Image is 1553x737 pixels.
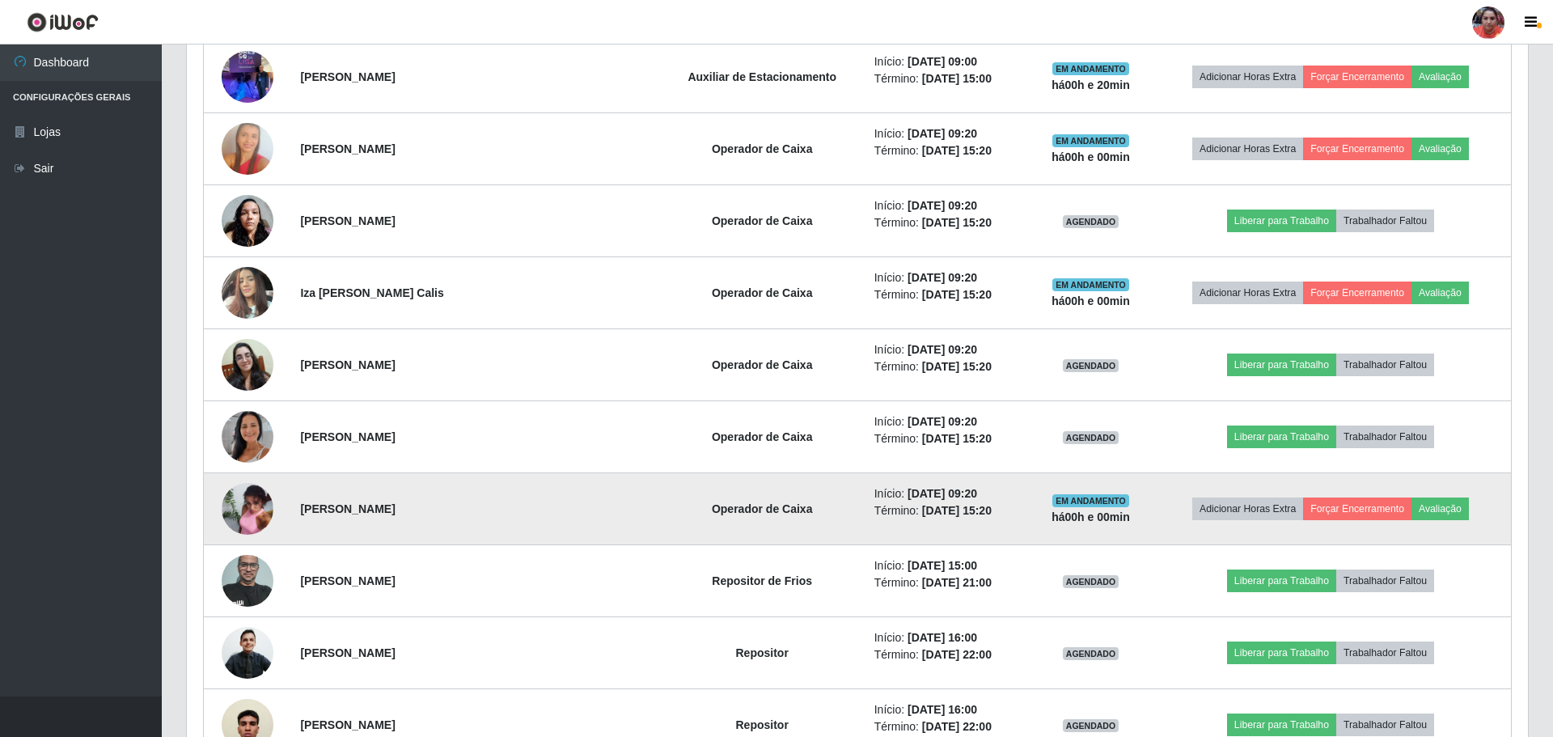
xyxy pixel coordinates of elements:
li: Término: [874,142,1022,159]
strong: [PERSON_NAME] [300,214,395,227]
span: EM ANDAMENTO [1052,278,1129,291]
time: [DATE] 15:20 [922,504,992,517]
li: Término: [874,718,1022,735]
time: [DATE] 09:00 [908,55,977,68]
button: Trabalhador Faltou [1336,354,1434,376]
span: EM ANDAMENTO [1052,62,1129,75]
li: Término: [874,358,1022,375]
strong: há 00 h e 20 min [1052,78,1130,91]
li: Início: [874,413,1022,430]
button: Trabalhador Faltou [1336,642,1434,664]
img: CoreUI Logo [27,12,99,32]
img: 1625782717345.jpeg [222,625,273,681]
time: [DATE] 09:20 [908,271,977,284]
time: [DATE] 16:00 [908,703,977,716]
span: EM ANDAMENTO [1052,494,1129,507]
time: [DATE] 22:00 [922,648,992,661]
button: Forçar Encerramento [1303,66,1411,88]
strong: [PERSON_NAME] [300,70,395,83]
strong: Operador de Caixa [712,502,813,515]
li: Término: [874,70,1022,87]
time: [DATE] 15:20 [922,216,992,229]
button: Liberar para Trabalho [1227,570,1336,592]
button: Liberar para Trabalho [1227,714,1336,736]
time: [DATE] 22:00 [922,720,992,733]
li: Início: [874,269,1022,286]
strong: [PERSON_NAME] [300,358,395,371]
time: [DATE] 09:20 [908,127,977,140]
strong: Operador de Caixa [712,358,813,371]
time: [DATE] 09:20 [908,415,977,428]
span: AGENDADO [1063,647,1119,660]
strong: há 00 h e 00 min [1052,510,1130,523]
strong: Repositor de Frios [712,574,812,587]
li: Início: [874,197,1022,214]
button: Forçar Encerramento [1303,138,1411,160]
li: Término: [874,646,1022,663]
button: Forçar Encerramento [1303,498,1411,520]
time: [DATE] 15:20 [922,360,992,373]
img: 1754064940964.jpeg [222,339,273,391]
strong: [PERSON_NAME] [300,574,395,587]
time: [DATE] 15:00 [908,559,977,572]
button: Forçar Encerramento [1303,282,1411,304]
li: Término: [874,574,1022,591]
strong: Operador de Caixa [712,142,813,155]
time: [DATE] 09:20 [908,487,977,500]
button: Liberar para Trabalho [1227,426,1336,448]
span: AGENDADO [1063,575,1119,588]
strong: [PERSON_NAME] [300,718,395,731]
time: [DATE] 15:00 [922,72,992,85]
time: [DATE] 15:20 [922,432,992,445]
button: Liberar para Trabalho [1227,642,1336,664]
span: AGENDADO [1063,719,1119,732]
img: 1743778813300.jpeg [222,391,273,483]
span: AGENDADO [1063,359,1119,372]
button: Avaliação [1411,282,1469,304]
li: Início: [874,485,1022,502]
strong: há 00 h e 00 min [1052,294,1130,307]
strong: [PERSON_NAME] [300,430,395,443]
button: Adicionar Horas Extra [1192,66,1303,88]
button: Trabalhador Faltou [1336,426,1434,448]
span: EM ANDAMENTO [1052,134,1129,147]
time: [DATE] 15:20 [922,144,992,157]
time: [DATE] 21:00 [922,576,992,589]
li: Início: [874,125,1022,142]
time: [DATE] 09:20 [908,199,977,212]
strong: [PERSON_NAME] [300,142,395,155]
strong: Operador de Caixa [712,286,813,299]
button: Trabalhador Faltou [1336,210,1434,232]
button: Avaliação [1411,498,1469,520]
img: 1750773531322.jpeg [222,474,273,544]
li: Início: [874,341,1022,358]
button: Liberar para Trabalho [1227,210,1336,232]
button: Trabalhador Faltou [1336,570,1434,592]
strong: Operador de Caixa [712,430,813,443]
strong: [PERSON_NAME] [300,646,395,659]
strong: Repositor [736,646,789,659]
img: 1757350005231.jpeg [222,42,273,111]
li: Início: [874,557,1022,574]
li: Início: [874,629,1022,646]
button: Avaliação [1411,138,1469,160]
li: Término: [874,286,1022,303]
strong: [PERSON_NAME] [300,502,395,515]
li: Término: [874,502,1022,519]
button: Adicionar Horas Extra [1192,498,1303,520]
li: Início: [874,53,1022,70]
img: 1754675382047.jpeg [222,258,273,327]
button: Avaliação [1411,66,1469,88]
button: Trabalhador Faltou [1336,714,1434,736]
button: Adicionar Horas Extra [1192,282,1303,304]
strong: Auxiliar de Estacionamento [688,70,836,83]
span: AGENDADO [1063,215,1119,228]
li: Início: [874,701,1022,718]
span: AGENDADO [1063,431,1119,444]
strong: Operador de Caixa [712,214,813,227]
button: Liberar para Trabalho [1227,354,1336,376]
strong: Iza [PERSON_NAME] Calis [300,286,443,299]
strong: Repositor [736,718,789,731]
strong: há 00 h e 00 min [1052,150,1130,163]
li: Término: [874,214,1022,231]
